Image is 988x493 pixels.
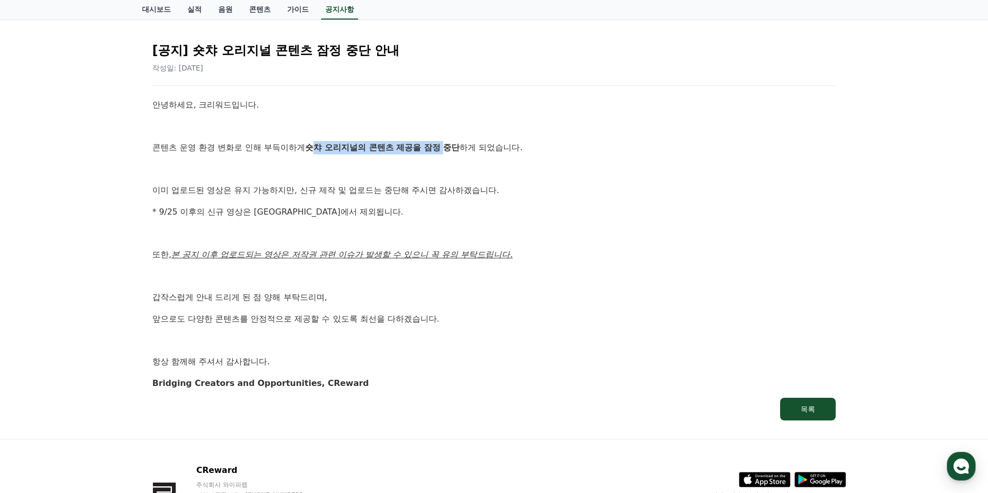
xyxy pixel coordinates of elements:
[159,342,171,350] span: 설정
[68,326,133,352] a: 대화
[196,481,322,489] p: 주식회사 와이피랩
[152,355,836,368] p: 항상 함께해 주셔서 감사합니다.
[780,398,836,420] button: 목록
[196,464,322,477] p: CReward
[152,398,836,420] a: 목록
[152,248,836,261] p: 또한,
[152,312,836,326] p: 앞으로도 다양한 콘텐츠를 안정적으로 제공할 수 있도록 최선을 다하겠습니다.
[152,291,836,304] p: 갑작스럽게 안내 드리게 된 점 양해 부탁드리며,
[305,143,460,152] strong: 숏챠 오리지널의 콘텐츠 제공을 잠정 중단
[152,378,369,388] strong: Bridging Creators and Opportunities, CReward
[3,326,68,352] a: 홈
[152,98,836,112] p: 안녕하세요, 크리워드입니다.
[801,404,815,414] div: 목록
[94,342,107,350] span: 대화
[171,250,513,259] u: 본 공지 이후 업로드되는 영상은 저작권 관련 이슈가 발생할 수 있으니 꼭 유의 부탁드립니다.
[152,205,836,219] p: * 9/25 이후의 신규 영상은 [GEOGRAPHIC_DATA]에서 제외됩니다.
[152,184,836,197] p: 이미 업로드된 영상은 유지 가능하지만, 신규 제작 및 업로드는 중단해 주시면 감사하겠습니다.
[133,326,198,352] a: 설정
[152,141,836,154] p: 콘텐츠 운영 환경 변화로 인해 부득이하게 하게 되었습니다.
[32,342,39,350] span: 홈
[152,64,203,72] span: 작성일: [DATE]
[152,42,836,59] h2: [공지] 숏챠 오리지널 콘텐츠 잠정 중단 안내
